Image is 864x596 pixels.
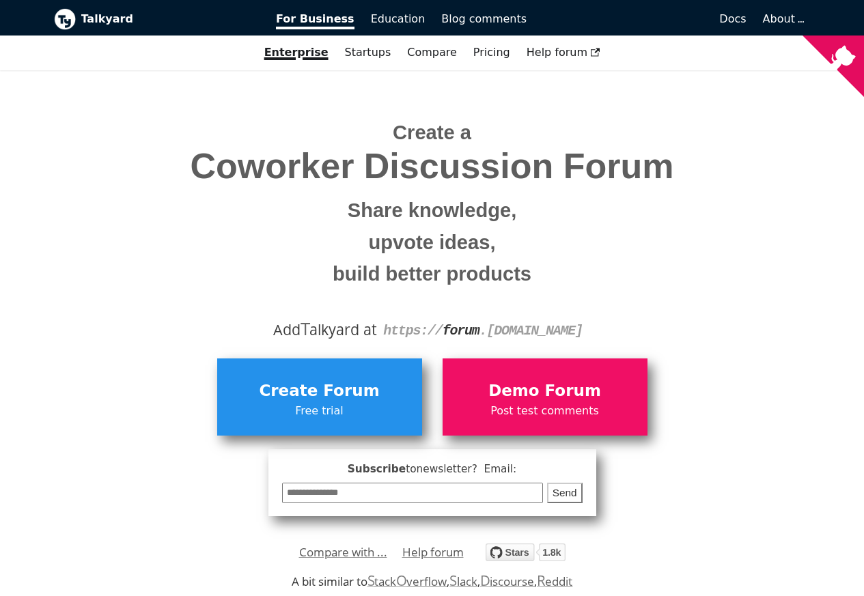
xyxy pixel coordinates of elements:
div: Add alkyard at [64,318,800,341]
span: R [537,571,546,590]
a: Help forum [518,41,609,64]
a: Create ForumFree trial [217,358,422,435]
span: For Business [276,12,354,29]
a: Pricing [465,41,518,64]
button: Send [547,483,583,504]
code: https:// . [DOMAIN_NAME] [383,323,583,339]
a: Discourse [480,573,534,589]
a: Reddit [537,573,572,589]
span: S [367,571,375,590]
span: T [301,316,310,341]
a: Demo ForumPost test comments [443,358,647,435]
span: Coworker Discussion Forum [64,147,800,186]
small: upvote ideas, [64,227,800,259]
a: About [763,12,803,25]
span: Subscribe [282,461,583,478]
span: Post test comments [449,402,641,420]
span: O [396,571,407,590]
a: Startups [337,41,400,64]
a: Talkyard logoTalkyard [54,8,257,30]
a: Slack [449,573,477,589]
span: Free trial [224,402,415,420]
img: talkyard.svg [486,543,566,561]
a: Education [363,8,434,31]
a: For Business [268,8,363,31]
a: Star debiki/talkyard on GitHub [486,545,566,565]
a: Docs [535,8,755,31]
span: Help forum [527,46,600,59]
small: build better products [64,258,800,290]
span: Create a [393,122,471,143]
span: S [449,571,457,590]
a: Compare [407,46,457,59]
span: D [480,571,490,590]
b: Talkyard [81,10,257,28]
a: Help forum [402,542,464,563]
span: Docs [719,12,746,25]
small: Share knowledge, [64,195,800,227]
span: Create Forum [224,378,415,404]
span: Demo Forum [449,378,641,404]
img: Talkyard logo [54,8,76,30]
a: Enterprise [256,41,337,64]
span: Blog comments [441,12,527,25]
span: Education [371,12,426,25]
strong: forum [443,323,479,339]
a: Compare with ... [299,542,387,563]
a: StackOverflow [367,573,447,589]
span: to newsletter ? Email: [406,463,516,475]
a: Blog comments [433,8,535,31]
